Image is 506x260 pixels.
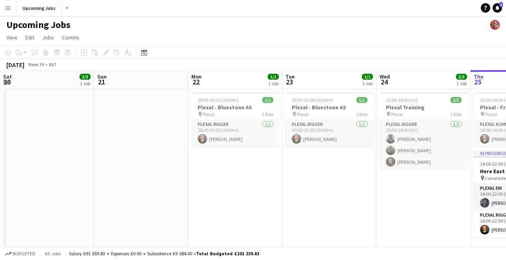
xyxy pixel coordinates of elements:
[380,104,468,111] h3: Plexal Training
[22,32,37,43] a: Edit
[474,73,484,80] span: Thu
[62,34,80,41] span: Comms
[203,111,215,117] span: Plexal
[292,97,333,103] span: 20:30-23:00 (2h30m)
[42,34,54,41] span: Jobs
[490,20,500,30] app-user-avatar: Jade Beasley
[13,251,35,256] span: Budgeted
[191,92,280,147] app-job-card: 18:00-20:30 (2h30m)1/1Plexal - Bluestone AS Plexal1 RolePlexal Rigger1/118:00-20:30 (2h30m)[PERSO...
[4,249,37,258] button: Budgeted
[285,92,374,147] app-job-card: 20:30-23:00 (2h30m)1/1Plexal - Bluestone AS Plexal1 RolePlexal Rigger1/120:30-23:00 (2h30m)[PERSO...
[6,61,24,69] div: [DATE]
[493,3,502,13] a: 3
[450,97,462,103] span: 3/3
[456,74,467,80] span: 3/3
[356,111,367,117] span: 1 Role
[97,73,107,80] span: Sun
[26,62,46,67] span: Week 39
[380,120,468,170] app-card-role: Plexal Rigger3/315:00-16:00 (1h)[PERSON_NAME][PERSON_NAME][PERSON_NAME]
[3,73,12,80] span: Sat
[49,62,57,67] div: BST
[285,104,374,111] h3: Plexal - Bluestone AS
[297,111,309,117] span: Plexal
[485,111,497,117] span: Plexal
[16,0,62,16] button: Upcoming Jobs
[391,111,403,117] span: Plexal
[59,32,83,43] a: Comms
[473,77,484,86] span: 25
[268,80,278,86] div: 1 Job
[3,32,20,43] a: View
[378,77,390,86] span: 24
[191,120,280,147] app-card-role: Plexal Rigger1/118:00-20:30 (2h30m)[PERSON_NAME]
[450,111,462,117] span: 1 Role
[268,74,279,80] span: 1/1
[386,97,418,103] span: 15:00-16:00 (1h)
[6,34,17,41] span: View
[356,97,367,103] span: 1/1
[80,80,90,86] div: 1 Job
[191,104,280,111] h3: Plexal - Bluestone AS
[39,32,57,43] a: Jobs
[196,251,259,256] span: Total Budgeted £101 239.83
[191,73,202,80] span: Mon
[456,80,467,86] div: 1 Job
[380,73,390,80] span: Wed
[262,111,273,117] span: 1 Role
[285,120,374,147] app-card-role: Plexal Rigger1/120:30-23:00 (2h30m)[PERSON_NAME]
[6,19,70,31] h1: Upcoming Jobs
[262,97,273,103] span: 1/1
[96,77,107,86] span: 21
[380,92,468,170] app-job-card: 15:00-16:00 (1h)3/3Plexal Training Plexal1 RolePlexal Rigger3/315:00-16:00 (1h)[PERSON_NAME][PERS...
[198,97,239,103] span: 18:00-20:30 (2h30m)
[362,80,373,86] div: 1 Job
[362,74,373,80] span: 1/1
[190,77,202,86] span: 22
[285,73,295,80] span: Tue
[43,251,62,256] span: All jobs
[284,77,295,86] span: 23
[499,2,503,7] span: 3
[69,251,259,256] div: Salary £91 655.83 + Expenses £0.00 + Subsistence £9 584.00 =
[80,74,91,80] span: 3/3
[2,77,12,86] span: 20
[25,34,34,41] span: Edit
